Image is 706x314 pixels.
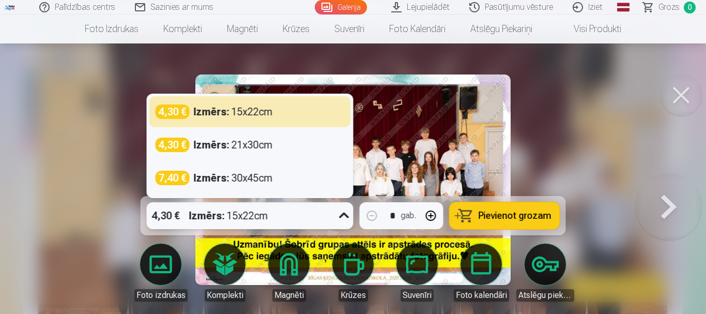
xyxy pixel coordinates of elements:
span: Pievienot grozam [479,211,551,220]
div: 4,30 € [156,104,190,119]
a: Suvenīri [388,244,446,302]
a: Foto izdrukas [132,244,190,302]
div: 7,40 € [156,171,190,185]
a: Krūzes [324,244,382,302]
div: 21x30cm [194,138,273,152]
strong: Izmērs : [194,138,229,152]
a: Atslēgu piekariņi [458,14,545,43]
div: Foto izdrukas [134,289,188,302]
span: 0 [684,2,696,13]
a: Foto izdrukas [72,14,151,43]
div: Atslēgu piekariņi [516,289,574,302]
a: Visi produkti [545,14,634,43]
div: Magnēti [272,289,306,302]
a: Foto kalendāri [377,14,458,43]
div: 15x22cm [189,202,268,229]
a: Foto kalendāri [452,244,510,302]
div: Komplekti [205,289,245,302]
div: gab. [401,210,417,222]
strong: Izmērs : [194,171,229,185]
span: Grozs [658,1,680,13]
div: Krūzes [339,289,368,302]
a: Suvenīri [322,14,377,43]
div: 15x22cm [194,104,273,119]
img: /fa1 [4,4,16,10]
button: Pievienot grozam [450,202,560,229]
a: Komplekti [151,14,214,43]
a: Atslēgu piekariņi [516,244,574,302]
strong: Izmērs : [189,208,225,223]
div: 4,30 € [156,138,190,152]
a: Magnēti [214,14,270,43]
div: Suvenīri [401,289,434,302]
div: Foto kalendāri [454,289,509,302]
a: Magnēti [260,244,318,302]
a: Komplekti [196,244,254,302]
strong: Izmērs : [194,104,229,119]
div: 4,30 € [147,202,185,229]
div: 30x45cm [194,171,273,185]
a: Krūzes [270,14,322,43]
